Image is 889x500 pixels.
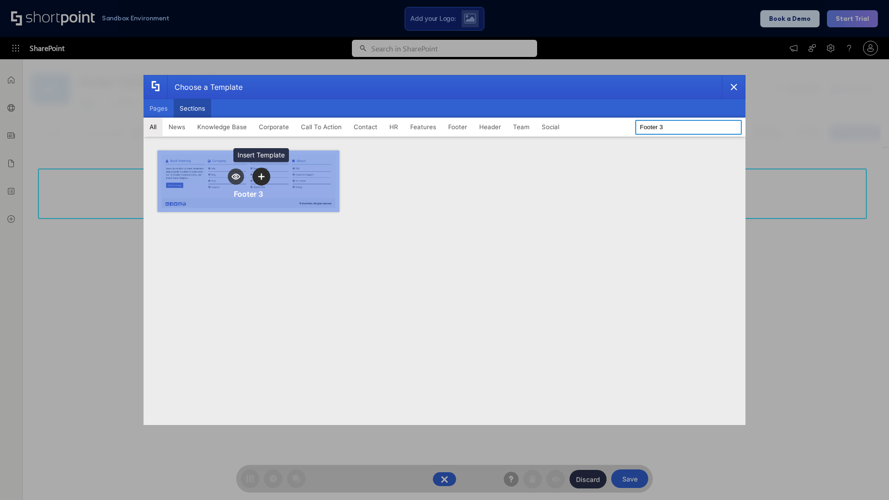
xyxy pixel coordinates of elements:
div: Footer 3 [234,189,263,199]
button: Sections [174,99,211,118]
input: Search [635,120,742,135]
iframe: Chat Widget [843,456,889,500]
button: Pages [144,99,174,118]
button: Features [404,118,442,136]
button: Call To Action [295,118,348,136]
button: Footer [442,118,473,136]
button: Social [536,118,565,136]
div: Choose a Template [167,75,243,99]
div: template selector [144,75,745,425]
button: Contact [348,118,383,136]
button: News [163,118,191,136]
button: Knowledge Base [191,118,253,136]
button: Corporate [253,118,295,136]
button: Header [473,118,507,136]
button: All [144,118,163,136]
button: Team [507,118,536,136]
button: HR [383,118,404,136]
